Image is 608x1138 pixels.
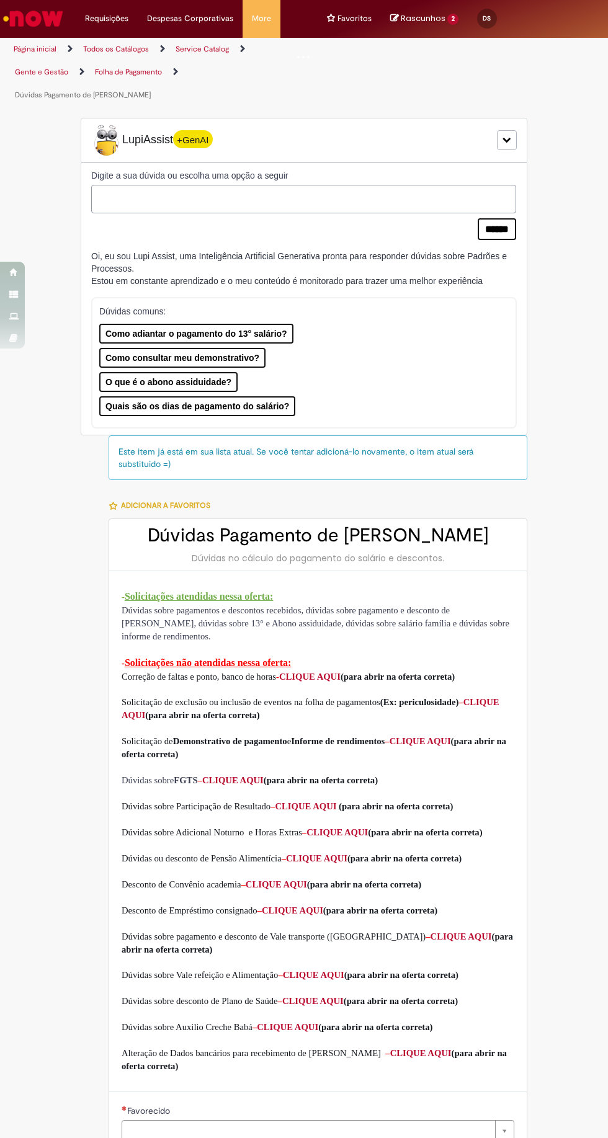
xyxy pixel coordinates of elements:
span: (para abrir na oferta correta) [145,710,259,720]
img: Lupi [91,125,122,156]
span: Informe de rendimentos [291,736,385,746]
span: – [198,775,202,785]
span: (para abrir na oferta correta) [122,1048,507,1071]
div: Oi, eu sou Lupi Assist, uma Inteligência Artificial Generativa pronta para responder dúvidas sobr... [91,250,517,287]
span: (para abrir na oferta correta) [347,853,462,863]
a: CLIQUE AQUI [282,996,344,1006]
span: Solicitações atendidas nessa oferta: [125,591,274,602]
a: CLIQUE AQUI [279,672,341,682]
span: – [278,970,282,980]
span: (para abrir na oferta correta) [344,996,458,1006]
a: Dúvidas Pagamento de [PERSON_NAME] [15,90,151,100]
a: CLIQUE AQUI [202,775,264,785]
span: Despesas Corporativas [147,12,233,25]
span: – [241,879,246,889]
span: Favoritos [338,12,372,25]
ul: Trilhas de página [9,38,295,107]
a: CLIQUE AQUI [262,905,323,915]
a: Folha de Pagamento [95,67,162,77]
span: Desconto de Empréstimo consignado [122,905,257,915]
span: Desconto de Convênio academia [122,879,241,889]
span: Rascunhos [401,12,445,24]
span: Necessários [122,1106,127,1111]
span: Dúvidas sobre [122,775,174,785]
span: (para abrir na oferta correta) [318,1022,432,1032]
span: Dúvidas sobre pagamento e desconto de Vale transporte ([GEOGRAPHIC_DATA]) [122,931,426,941]
span: LupiAssist [91,125,213,156]
span: - [122,658,125,668]
span: Dúvidas sobre Adicional Noturno e Horas Extras [122,827,302,837]
p: Dúvidas comuns: [99,305,503,318]
span: – [385,736,389,746]
a: CLIQUE AQUI [122,697,499,720]
span: 2 [447,14,458,25]
span: – [270,801,275,811]
span: (para abrir na oferta correta) [264,775,378,785]
span: - [276,672,279,682]
span: e [287,736,292,746]
span: – [257,905,262,915]
button: O que é o abono assiduidade? [99,372,238,392]
button: Como consultar meu demonstrativo? [99,348,266,368]
a: CLIQUE AQUI [283,970,344,980]
span: Dúvidas sobre Auxilio Creche Babá [122,1022,253,1032]
span: Adicionar a Favoritos [121,500,210,510]
span: Alteração de Dados bancários para recebimento de [PERSON_NAME] [122,1048,381,1058]
span: – [426,931,430,941]
span: (para abrir na oferta correta) [307,879,421,889]
span: (para abrir na oferta correta) [368,827,482,837]
img: ServiceNow [1,6,65,31]
span: – [253,1022,257,1032]
span: – [458,697,463,707]
a: CLIQUE AQUI [286,853,347,863]
span: Dúvidas sobre Vale refeição e Alimentação [122,970,278,980]
span: – [385,1048,390,1058]
span: (para abrir na oferta correta) [323,905,437,915]
span: (para abrir na oferta correta) [344,970,458,980]
span: Dúvidas sobre Participação de Resultado [122,801,270,811]
span: Dúvidas ou desconto de Pensão Alimentícia [122,853,282,863]
span: Demonstrativo de pagamento [173,736,287,746]
div: Este item já está em sua lista atual. Se você tentar adicioná-lo novamente, o item atual será sub... [109,435,527,480]
span: – [302,827,306,837]
p: Dúvidas sobre pagamentos e descontos recebidos, dúvidas sobre pagamento e desconto de [PERSON_NAM... [122,604,514,643]
a: CLIQUE AQUI [431,931,492,941]
label: Digite a sua dúvida ou escolha uma opção a seguir [91,169,516,182]
span: Solicitações não atendidas nessa oferta: [125,657,291,668]
a: CLIQUE AQUI [390,736,451,746]
span: – [282,853,286,863]
h2: Dúvidas Pagamento de [PERSON_NAME] [122,525,514,546]
span: (para abrir na oferta correta) [341,672,455,682]
span: CLIQUE AQUI [246,879,307,889]
a: Todos os Catálogos [83,44,149,54]
span: Correção de faltas e ponto, banco de horas [122,672,276,682]
a: CLIQUE AQUI [306,827,368,837]
span: Solicitação de exclusão ou inclusão de eventos na folha de pagamentos [122,697,380,707]
span: (para abrir na oferta correta) [122,736,506,759]
a: CLIQUE AQUI [275,801,336,811]
span: FGTS [174,775,197,785]
span: Solicitação de [122,736,173,746]
span: (para abrir na oferta correta) [122,931,513,954]
a: No momento, sua lista de rascunhos tem 2 Itens [390,12,458,24]
span: (para abrir na oferta correta) [339,801,453,811]
a: Gente e Gestão [15,67,68,77]
button: Quais são os dias de pagamento do salário? [99,396,295,416]
span: More [252,12,271,25]
span: Dúvidas sobre desconto de Plano de Saúde [122,996,278,1006]
span: +GenAI [173,130,213,148]
a: CLIQUE AQUI [390,1048,452,1058]
span: CLIQUE AQUI [257,1022,318,1032]
a: Service Catalog [176,44,229,54]
span: Requisições [85,12,128,25]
